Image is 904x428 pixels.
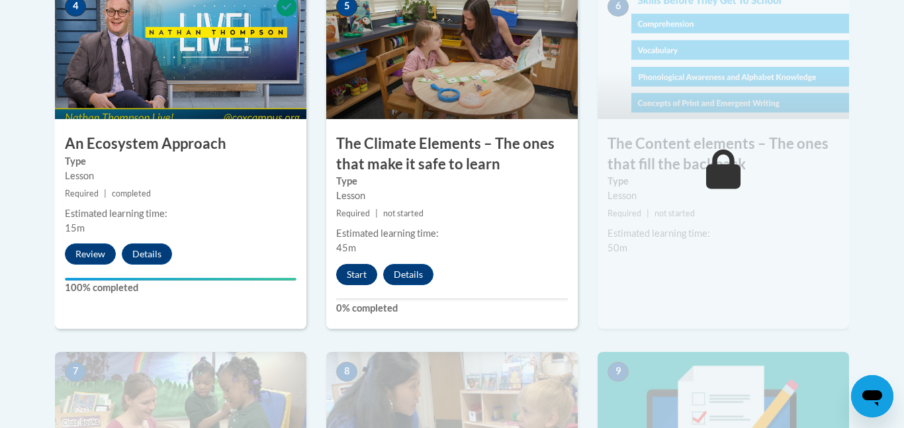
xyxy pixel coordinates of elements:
div: Lesson [336,189,568,203]
span: 50m [608,242,627,253]
label: Type [336,174,568,189]
span: not started [383,208,424,218]
span: completed [112,189,151,198]
iframe: Button to launch messaging window [851,375,893,417]
h3: The Climate Elements – The ones that make it safe to learn [326,134,578,175]
span: 9 [608,362,629,382]
span: Required [65,189,99,198]
button: Details [383,264,433,285]
span: Required [336,208,370,218]
div: Estimated learning time: [336,226,568,241]
div: Estimated learning time: [65,206,296,221]
h3: The Content elements – The ones that fill the backpack [598,134,849,175]
span: 8 [336,362,357,382]
span: | [104,189,107,198]
h3: An Ecosystem Approach [55,134,306,154]
div: Lesson [65,169,296,183]
label: 100% completed [65,280,296,295]
span: | [375,208,378,218]
label: Type [65,154,296,169]
div: Your progress [65,278,296,280]
span: | [647,208,649,218]
span: 7 [65,362,86,382]
span: not started [655,208,695,218]
div: Estimated learning time: [608,226,839,241]
span: Required [608,208,641,218]
label: Type [608,174,839,189]
button: Review [65,243,116,265]
div: Lesson [608,189,839,203]
span: 15m [65,222,85,234]
button: Details [122,243,172,265]
label: 0% completed [336,301,568,316]
button: Start [336,264,377,285]
span: 45m [336,242,356,253]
